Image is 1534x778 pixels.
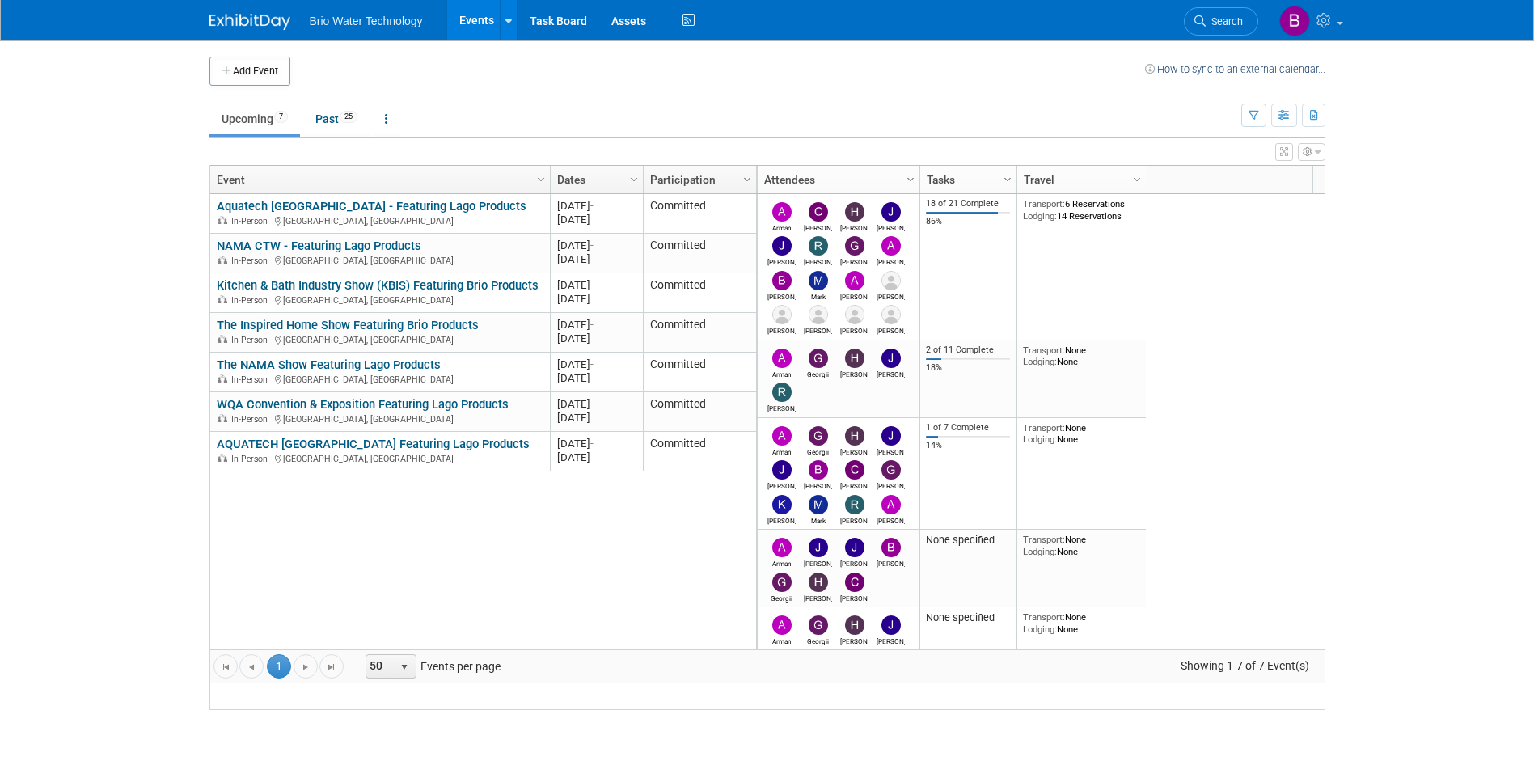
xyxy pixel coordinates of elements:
[840,256,868,266] div: Giancarlo Barzotti
[1023,422,1139,446] div: None None
[767,222,796,232] div: Arman Melkonian
[845,305,864,324] img: Lisset Aldrete
[804,514,832,525] div: Mark Melkonian
[804,290,832,301] div: Mark Melkonian
[926,422,1010,433] div: 1 of 7 Complete
[213,654,238,679] a: Go to the first page
[1184,7,1258,36] a: Search
[845,202,864,222] img: Harry Mesak
[217,397,509,412] a: WQA Convention & Exposition Featuring Lago Products
[303,104,370,134] a: Past25
[809,426,828,446] img: Georgii Tsatrian
[845,349,864,368] img: Harry Mesak
[557,252,636,266] div: [DATE]
[840,592,868,603] div: Cynthia Mendoza
[1023,345,1139,368] div: None None
[557,278,636,292] div: [DATE]
[294,654,318,679] a: Go to the next page
[804,592,832,603] div: Harry Mesak
[217,372,543,386] div: [GEOGRAPHIC_DATA], [GEOGRAPHIC_DATA]
[643,194,756,234] td: Committed
[557,450,636,464] div: [DATE]
[643,353,756,392] td: Committed
[877,635,905,645] div: James Kang
[845,271,864,290] img: Arturo Martinovich
[881,426,901,446] img: James Kang
[218,335,227,343] img: In-Person Event
[557,437,636,450] div: [DATE]
[772,495,792,514] img: Kimberly Alegria
[877,480,905,490] div: Giancarlo Barzotti
[767,635,796,645] div: Arman Melkonian
[1023,624,1057,635] span: Lodging:
[325,661,338,674] span: Go to the last page
[804,635,832,645] div: Georgii Tsatrian
[999,166,1016,190] a: Column Settings
[809,538,828,557] img: James Kang
[231,374,273,385] span: In-Person
[557,239,636,252] div: [DATE]
[219,661,232,674] span: Go to the first page
[209,57,290,86] button: Add Event
[231,414,273,425] span: In-Person
[772,426,792,446] img: Arman Melkonian
[1023,534,1065,545] span: Transport:
[532,166,550,190] a: Column Settings
[590,200,594,212] span: -
[881,615,901,635] img: James Kang
[299,661,312,674] span: Go to the next page
[764,166,909,193] a: Attendees
[902,166,919,190] a: Column Settings
[767,256,796,266] div: James Park
[804,480,832,490] div: Brandye Gahagan
[840,446,868,456] div: Harry Mesak
[590,279,594,291] span: -
[643,432,756,471] td: Committed
[840,368,868,378] div: Harry Mesak
[231,216,273,226] span: In-Person
[217,451,543,465] div: [GEOGRAPHIC_DATA], [GEOGRAPHIC_DATA]
[881,460,901,480] img: Giancarlo Barzotti
[625,166,643,190] a: Column Settings
[239,654,264,679] a: Go to the previous page
[590,239,594,252] span: -
[650,166,746,193] a: Participation
[1023,611,1065,623] span: Transport:
[366,655,394,678] span: 50
[1145,63,1325,75] a: How to sync to an external calendar...
[877,222,905,232] div: James Kang
[804,557,832,568] div: James Kang
[881,202,901,222] img: James Kang
[926,198,1010,209] div: 18 of 21 Complete
[845,538,864,557] img: James Park
[772,202,792,222] img: Arman Melkonian
[840,514,868,525] div: Ryan McMillin
[643,273,756,313] td: Committed
[926,611,1010,624] div: None specified
[217,293,543,307] div: [GEOGRAPHIC_DATA], [GEOGRAPHIC_DATA]
[218,454,227,462] img: In-Person Event
[809,271,828,290] img: Mark Melkonian
[845,495,864,514] img: Ryan McMillin
[772,538,792,557] img: Arman Melkonian
[926,440,1010,451] div: 14%
[881,349,901,368] img: James Kang
[231,454,273,464] span: In-Person
[319,654,344,679] a: Go to the last page
[840,635,868,645] div: Harry Mesak
[767,368,796,378] div: Arman Melkonian
[209,104,300,134] a: Upcoming7
[398,661,411,674] span: select
[218,256,227,264] img: In-Person Event
[772,573,792,592] img: Georgii Tsatrian
[557,199,636,213] div: [DATE]
[1023,356,1057,367] span: Lodging:
[217,318,479,332] a: The Inspired Home Show Featuring Brio Products
[557,318,636,332] div: [DATE]
[877,514,905,525] div: Angela Moyano
[877,446,905,456] div: James Kang
[809,202,828,222] img: Cynthia Mendoza
[1023,546,1057,557] span: Lodging:
[840,222,868,232] div: Harry Mesak
[927,166,1006,193] a: Tasks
